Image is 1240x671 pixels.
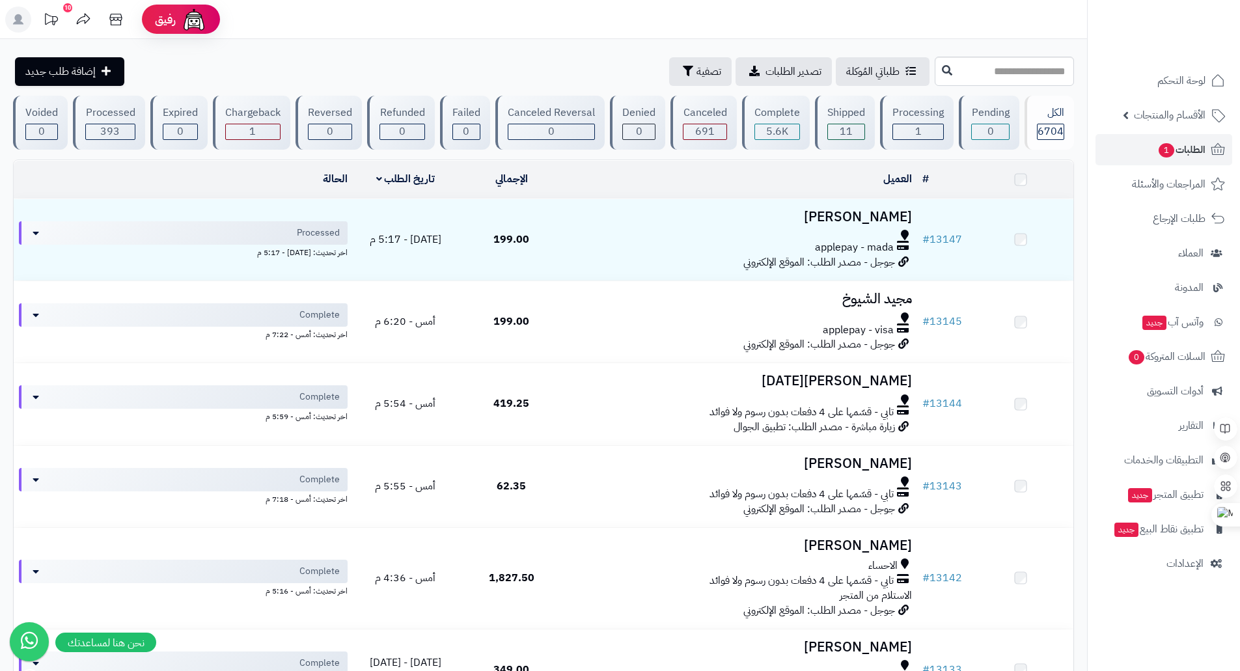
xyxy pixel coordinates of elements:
span: طلباتي المُوكلة [846,64,900,79]
div: اخر تحديث: أمس - 7:22 م [19,327,348,340]
span: جوجل - مصدر الطلب: الموقع الإلكتروني [743,501,895,517]
span: الاحساء [868,558,898,573]
div: 1 [226,124,280,139]
div: Processed [85,105,135,120]
span: التطبيقات والخدمات [1124,451,1204,469]
span: تصفية [696,64,721,79]
a: طلبات الإرجاع [1095,203,1232,234]
a: #13143 [922,478,962,494]
span: 0 [463,124,469,139]
span: 393 [100,124,120,139]
span: Complete [299,308,340,322]
span: لوحة التحكم [1157,72,1206,90]
span: 1 [1159,143,1174,157]
span: تطبيق المتجر [1127,486,1204,504]
span: applepay - mada [815,240,894,255]
span: أمس - 5:54 م [375,396,435,411]
div: Chargeback [225,105,281,120]
div: 0 [380,124,424,139]
span: الأقسام والمنتجات [1134,106,1206,124]
span: [DATE] - 5:17 م [370,232,441,247]
span: 11 [840,124,853,139]
span: تطبيق نقاط البيع [1113,520,1204,538]
span: # [922,314,930,329]
a: المدونة [1095,272,1232,303]
a: تاريخ الطلب [376,171,435,187]
img: logo-2.png [1151,34,1228,62]
a: تصدير الطلبات [736,57,832,86]
span: 199.00 [493,314,529,329]
a: وآتس آبجديد [1095,307,1232,338]
a: الحالة [323,171,348,187]
span: 0 [636,124,642,139]
div: 10 [63,3,72,12]
a: الكل6704 [1022,96,1077,150]
span: Processed [297,226,340,240]
a: Complete 5.6K [739,96,812,150]
span: 1 [915,124,922,139]
span: جوجل - مصدر الطلب: الموقع الإلكتروني [743,336,895,352]
a: تحديثات المنصة [34,7,67,36]
span: 0 [327,124,333,139]
h3: [PERSON_NAME][DATE] [570,374,912,389]
a: الإعدادات [1095,548,1232,579]
img: ai-face.png [181,7,207,33]
span: # [922,570,930,586]
span: 0 [399,124,406,139]
a: طلباتي المُوكلة [836,57,930,86]
a: العملاء [1095,238,1232,269]
div: Expired [163,105,198,120]
div: Complete [754,105,800,120]
span: Complete [299,657,340,670]
a: المراجعات والأسئلة [1095,169,1232,200]
span: أمس - 6:20 م [375,314,435,329]
span: جديد [1114,523,1138,537]
h3: [PERSON_NAME] [570,538,912,553]
div: اخر تحديث: أمس - 5:16 م [19,583,348,597]
div: Canceled [683,105,726,120]
span: الاستلام من المتجر [840,588,912,603]
span: Complete [299,473,340,486]
span: التقارير [1179,417,1204,435]
span: 0 [1129,350,1144,364]
h3: [PERSON_NAME] [570,456,912,471]
span: تابي - قسّمها على 4 دفعات بدون رسوم ولا فوائد [710,487,894,502]
span: # [922,396,930,411]
a: تطبيق المتجرجديد [1095,479,1232,510]
span: 6704 [1038,124,1064,139]
h3: [PERSON_NAME] [570,210,912,225]
span: 0 [177,124,184,139]
span: 691 [695,124,715,139]
a: الإجمالي [495,171,528,187]
div: Failed [452,105,480,120]
span: جديد [1142,316,1166,330]
a: Canceled 691 [668,96,739,150]
span: المراجعات والأسئلة [1132,175,1206,193]
a: Expired 0 [148,96,210,150]
span: إضافة طلب جديد [25,64,96,79]
div: 0 [26,124,57,139]
div: 393 [86,124,134,139]
span: # [922,232,930,247]
a: لوحة التحكم [1095,65,1232,96]
div: Canceled Reversal [508,105,595,120]
div: 1 [893,124,943,139]
span: أمس - 5:55 م [375,478,435,494]
div: Denied [622,105,655,120]
div: 0 [508,124,594,139]
span: applepay - visa [823,323,894,338]
span: الإعدادات [1166,555,1204,573]
div: Processing [892,105,944,120]
a: العميل [883,171,912,187]
a: التطبيقات والخدمات [1095,445,1232,476]
a: #13147 [922,232,962,247]
span: 62.35 [497,478,526,494]
a: التقارير [1095,410,1232,441]
h3: مجيد الشيوخ [570,292,912,307]
a: Denied 0 [607,96,668,150]
span: 0 [548,124,555,139]
div: Shipped [827,105,865,120]
div: اخر تحديث: [DATE] - 5:17 م [19,245,348,258]
a: أدوات التسويق [1095,376,1232,407]
a: Processing 1 [877,96,956,150]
